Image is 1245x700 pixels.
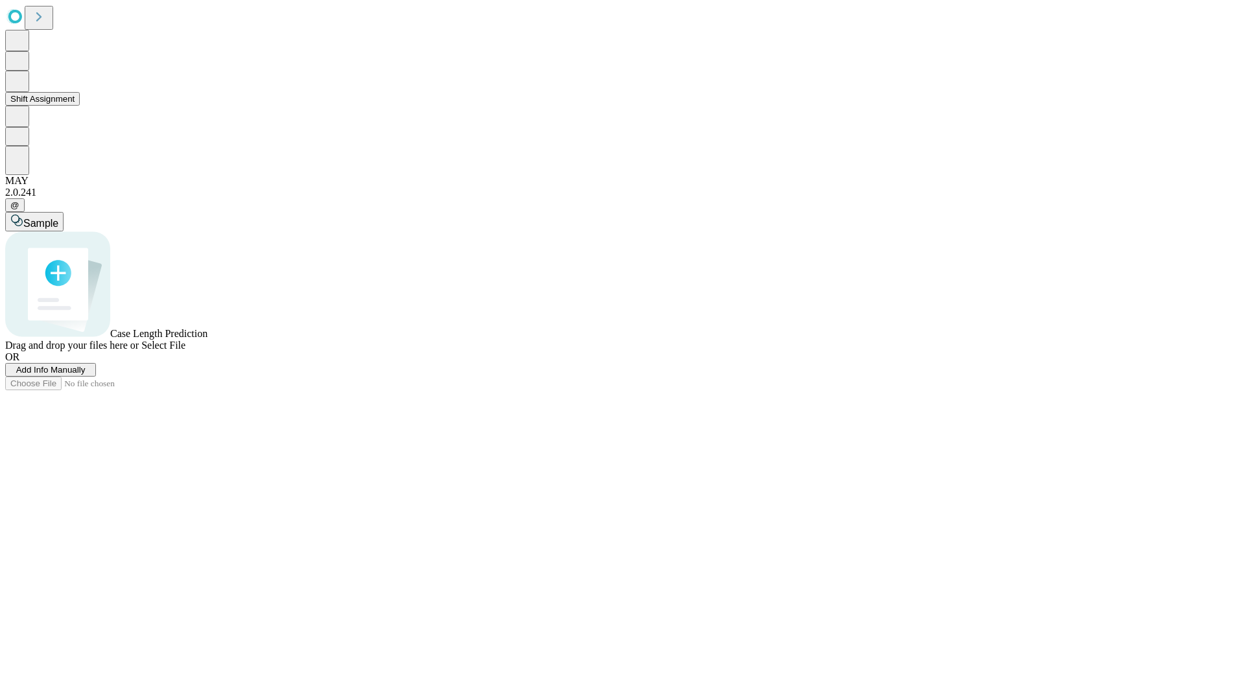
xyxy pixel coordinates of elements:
[5,198,25,212] button: @
[5,212,64,231] button: Sample
[110,328,207,339] span: Case Length Prediction
[23,218,58,229] span: Sample
[5,187,1240,198] div: 2.0.241
[10,200,19,210] span: @
[5,351,19,362] span: OR
[141,340,185,351] span: Select File
[5,92,80,106] button: Shift Assignment
[16,365,86,375] span: Add Info Manually
[5,340,139,351] span: Drag and drop your files here or
[5,363,96,377] button: Add Info Manually
[5,175,1240,187] div: MAY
